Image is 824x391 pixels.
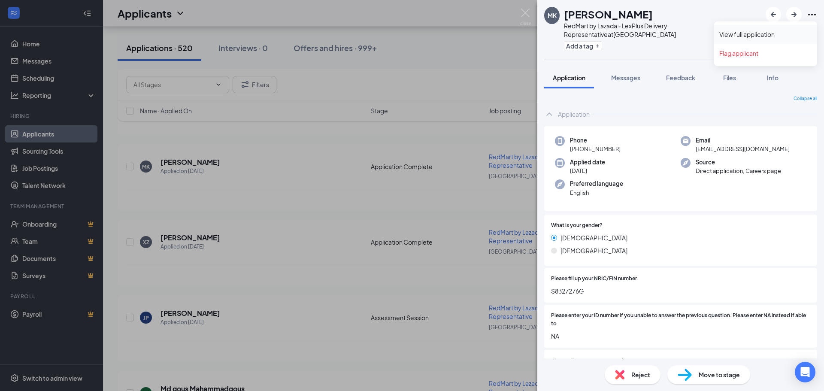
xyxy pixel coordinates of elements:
[666,74,695,82] span: Feedback
[766,7,781,22] button: ArrowLeftNew
[696,167,781,175] span: Direct application, Careers page
[699,370,740,379] span: Move to stage
[570,145,621,153] span: [PHONE_NUMBER]
[558,110,590,118] div: Application
[570,158,605,167] span: Applied date
[611,74,640,82] span: Messages
[595,43,600,48] svg: Plus
[696,136,790,145] span: Email
[631,370,650,379] span: Reject
[719,30,812,39] a: View full application
[723,74,736,82] span: Files
[570,167,605,175] span: [DATE]
[795,362,815,382] div: Open Intercom Messenger
[551,275,639,283] span: Please fill up your NRIC/FIN number.
[551,312,810,328] span: Please enter your ID number if you unable to answer the previous question. Please enter NA instea...
[789,9,799,20] svg: ArrowRight
[794,95,817,102] span: Collapse all
[560,233,627,242] span: [DEMOGRAPHIC_DATA]
[564,21,761,39] div: RedMart by Lazada - LexPlus Delivery Representative at [GEOGRAPHIC_DATA]
[570,188,623,197] span: English
[570,179,623,188] span: Preferred language
[551,221,603,230] span: What is your gender?
[551,331,810,341] span: NA
[564,41,602,50] button: PlusAdd a tag
[560,246,627,255] span: [DEMOGRAPHIC_DATA]
[553,74,585,82] span: Application
[696,158,781,167] span: Source
[570,136,621,145] span: Phone
[551,357,627,365] span: Please fill up your Date of Birth.
[564,7,653,21] h1: [PERSON_NAME]
[767,74,779,82] span: Info
[544,109,554,119] svg: ChevronUp
[768,9,779,20] svg: ArrowLeftNew
[548,11,557,20] div: MK
[807,9,817,20] svg: Ellipses
[696,145,790,153] span: [EMAIL_ADDRESS][DOMAIN_NAME]
[551,286,810,296] span: S8327276G
[786,7,802,22] button: ArrowRight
